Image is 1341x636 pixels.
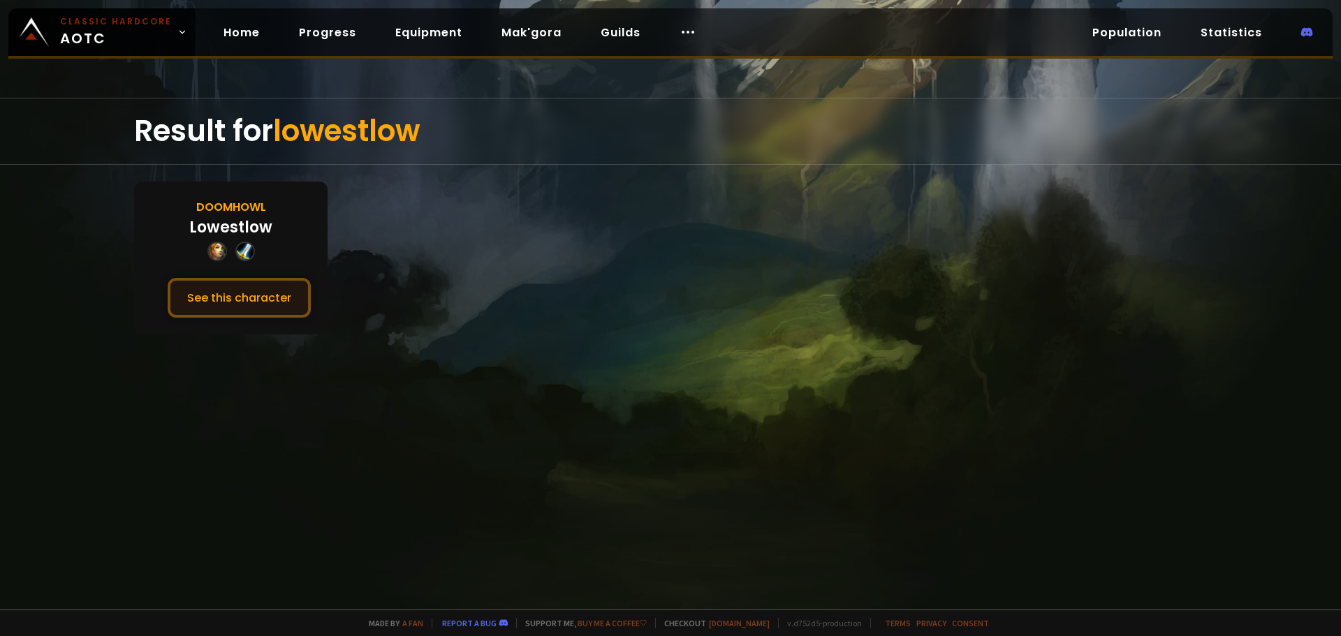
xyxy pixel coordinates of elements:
[384,18,474,47] a: Equipment
[1081,18,1173,47] a: Population
[709,618,770,628] a: [DOMAIN_NAME]
[885,618,911,628] a: Terms
[1189,18,1273,47] a: Statistics
[442,618,497,628] a: Report a bug
[360,618,423,628] span: Made by
[516,618,647,628] span: Support me,
[60,15,172,28] small: Classic Hardcore
[578,618,647,628] a: Buy me a coffee
[189,216,272,239] div: Lowestlow
[916,618,946,628] a: Privacy
[589,18,652,47] a: Guilds
[778,618,862,628] span: v. d752d5 - production
[952,618,989,628] a: Consent
[655,618,770,628] span: Checkout
[288,18,367,47] a: Progress
[8,8,196,56] a: Classic HardcoreAOTC
[196,198,266,216] div: Doomhowl
[402,618,423,628] a: a fan
[168,278,311,318] button: See this character
[273,110,420,151] span: lowestlow
[490,18,573,47] a: Mak'gora
[212,18,271,47] a: Home
[134,98,1207,164] div: Result for
[60,15,172,49] span: AOTC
